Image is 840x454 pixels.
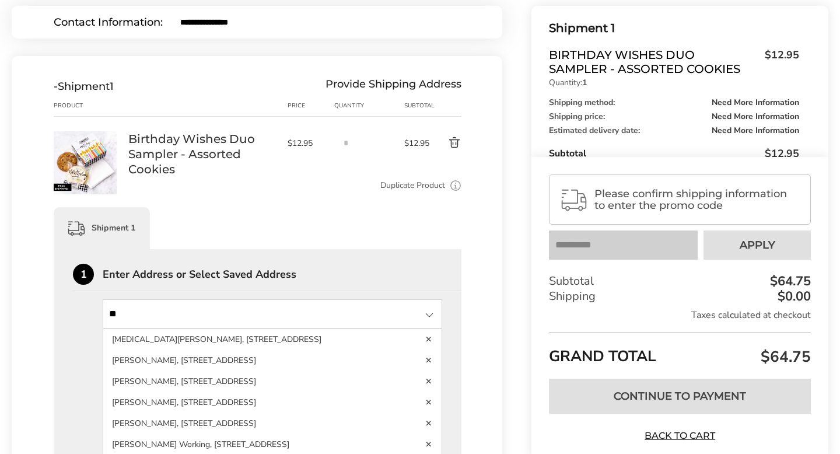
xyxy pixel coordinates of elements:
div: Shipment 1 [549,19,799,38]
div: GRAND TOTAL [549,332,811,370]
div: Estimated delivery date: [549,127,799,135]
a: Birthday Wishes Duo Sampler - Assorted Cookies [54,131,117,142]
li: [MEDICAL_DATA][PERSON_NAME], [STREET_ADDRESS] [103,329,442,350]
div: Subtotal [549,274,811,289]
input: Quantity input [334,131,358,155]
a: Back to Cart [639,429,721,442]
div: Shipment [54,80,114,93]
span: $12.95 [765,146,799,160]
div: Shipping price: [549,113,799,121]
div: Shipping method: [549,99,799,107]
button: Apply [703,231,811,260]
span: Birthday Wishes Duo Sampler - Assorted Cookies [549,48,759,76]
span: $64.75 [758,347,811,367]
input: State [103,299,442,329]
input: E-mail [180,17,460,27]
div: Shipping [549,289,811,304]
a: Delete address [425,440,433,448]
li: [PERSON_NAME], [STREET_ADDRESS] [103,413,442,434]
li: [PERSON_NAME], [STREET_ADDRESS] [103,371,442,392]
div: Shipment 1 [54,207,150,249]
span: Need More Information [712,127,799,135]
div: $0.00 [775,290,811,303]
span: - [54,80,58,93]
button: Delete product [430,136,461,150]
a: Delete address [425,419,433,427]
li: [PERSON_NAME], [STREET_ADDRESS] [103,392,442,413]
span: Please confirm shipping information to enter the promo code [594,188,800,211]
a: Delete address [425,356,433,364]
div: 1 [73,264,94,285]
span: $12.95 [404,138,430,149]
div: Quantity [334,101,404,110]
div: Subtotal [404,101,430,110]
div: Product [54,101,128,110]
span: 1 [110,80,114,93]
strong: 1 [582,77,587,88]
li: [PERSON_NAME], [STREET_ADDRESS] [103,350,442,371]
button: Continue to Payment [549,379,811,414]
a: Duplicate Product [380,179,445,192]
span: Need More Information [712,113,799,121]
a: Delete address [425,335,433,343]
div: Price [288,101,334,110]
div: Enter Address or Select Saved Address [103,269,461,280]
p: Quantity: [549,79,799,87]
a: Birthday Wishes Duo Sampler - Assorted Cookies$12.95 [549,48,799,76]
a: Delete address [425,398,433,406]
div: Subtotal [549,146,799,160]
a: Delete address [425,377,433,385]
a: Birthday Wishes Duo Sampler - Assorted Cookies [128,131,276,177]
span: Need More Information [712,99,799,107]
div: Taxes calculated at checkout [549,309,811,322]
div: Provide Shipping Address [325,80,461,93]
div: Contact Information: [54,17,180,27]
span: $12.95 [759,48,799,73]
img: Birthday Wishes Duo Sampler - Assorted Cookies [54,131,117,194]
span: $12.95 [288,138,328,149]
div: $64.75 [767,275,811,288]
span: Apply [740,240,775,250]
